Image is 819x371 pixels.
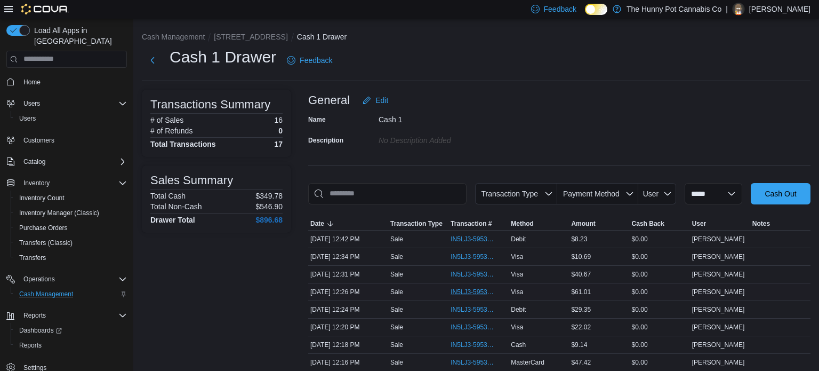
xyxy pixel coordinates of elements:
button: Next [142,50,163,71]
button: Customers [2,132,131,148]
h4: $896.68 [255,216,283,224]
button: Transaction # [448,217,509,230]
button: User [638,183,676,204]
div: Cash 1 [379,111,521,124]
div: $0.00 [630,356,690,369]
span: Dashboards [19,326,62,335]
h4: Total Transactions [150,140,216,148]
span: Users [23,99,40,108]
span: Users [15,112,127,125]
span: Catalog [23,157,45,166]
span: Operations [19,273,127,286]
div: [DATE] 12:16 PM [308,356,388,369]
span: Inventory [19,177,127,190]
span: IN5LJ3-5953354 [451,358,496,367]
h4: Drawer Total [150,216,195,224]
div: [DATE] 12:31 PM [308,268,388,281]
span: Inventory [23,179,50,187]
button: Edit [358,90,392,111]
span: $47.42 [571,358,591,367]
button: Method [509,217,569,230]
span: [PERSON_NAME] [692,270,745,279]
span: Transaction # [451,219,492,228]
h3: Transactions Summary [150,98,270,111]
span: IN5LJ3-5953370 [451,341,496,349]
button: Catalog [19,155,50,168]
a: Inventory Count [15,192,69,204]
h6: # of Refunds [150,127,192,135]
button: Date [308,217,388,230]
div: Abu Dauda [732,3,745,15]
span: Users [19,97,127,110]
span: IN5LJ3-5953389 [451,323,496,331]
a: Reports [15,339,46,352]
button: IN5LJ3-5953370 [451,338,507,351]
span: IN5LJ3-5953547 [451,235,496,243]
p: Sale [390,252,403,261]
button: Inventory [19,177,54,190]
button: [STREET_ADDRESS] [214,33,287,41]
span: [PERSON_NAME] [692,323,745,331]
span: Payment Method [563,190,620,198]
span: Visa [511,252,523,261]
span: Transfers [15,251,127,264]
button: Operations [19,273,59,286]
div: No Description added [379,132,521,145]
span: IN5LJ3-5953468 [451,270,496,279]
p: Sale [390,358,403,367]
div: $0.00 [630,286,690,298]
span: Notes [752,219,770,228]
span: Cash Back [632,219,664,228]
button: Inventory [2,176,131,191]
span: Visa [511,323,523,331]
button: Amount [569,217,629,230]
div: [DATE] 12:34 PM [308,250,388,263]
span: Inventory Manager (Classic) [15,207,127,219]
h4: 17 [274,140,283,148]
span: Cash Management [15,288,127,301]
p: Sale [390,323,403,331]
p: Sale [390,235,403,243]
a: Customers [19,134,59,147]
span: Purchase Orders [19,224,68,232]
button: Cash 1 Drawer [297,33,347,41]
span: Reports [15,339,127,352]
button: Reports [11,338,131,353]
span: [PERSON_NAME] [692,341,745,349]
label: Name [308,115,326,124]
button: Reports [2,308,131,323]
div: $0.00 [630,338,690,351]
span: $22.02 [571,323,591,331]
button: Transaction Type [475,183,557,204]
span: Visa [511,270,523,279]
p: $349.78 [255,192,283,200]
span: [PERSON_NAME] [692,288,745,296]
span: $40.67 [571,270,591,279]
span: Visa [511,288,523,296]
span: [PERSON_NAME] [692,235,745,243]
div: $0.00 [630,233,690,246]
a: Inventory Manager (Classic) [15,207,103,219]
span: Edit [375,95,388,106]
div: $0.00 [630,268,690,281]
span: Load All Apps in [GEOGRAPHIC_DATA] [30,25,127,46]
span: $8.23 [571,235,587,243]
button: Payment Method [557,183,638,204]
span: [PERSON_NAME] [692,252,745,261]
p: $546.90 [255,202,283,211]
button: Cash Out [751,183,810,204]
p: Sale [390,270,403,279]
button: Purchase Orders [11,220,131,235]
span: Inventory Manager (Classic) [19,209,99,217]
div: [DATE] 12:18 PM [308,338,388,351]
span: User [692,219,706,228]
span: Operations [23,275,55,283]
span: Customers [19,133,127,147]
span: Debit [511,235,526,243]
span: Debit [511,305,526,314]
span: Catalog [19,155,127,168]
a: Dashboards [15,324,66,337]
span: IN5LJ3-5953432 [451,288,496,296]
span: [PERSON_NAME] [692,358,745,367]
